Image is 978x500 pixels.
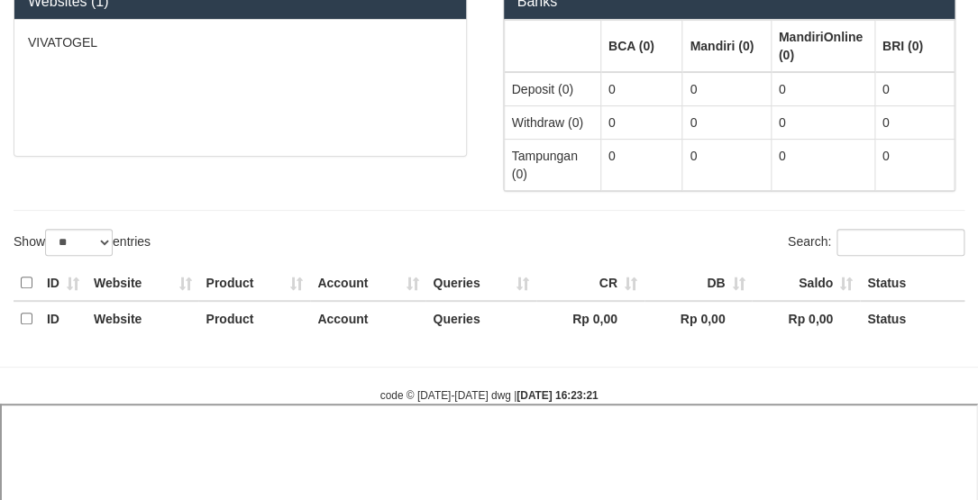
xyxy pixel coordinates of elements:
[45,229,113,256] select: Showentries
[874,105,954,139] td: 0
[836,229,964,256] input: Search:
[600,139,682,190] td: 0
[198,301,310,336] th: Product
[87,301,199,336] th: Website
[860,301,964,336] th: Status
[425,266,536,301] th: Queries
[40,301,87,336] th: ID
[788,229,964,256] label: Search:
[874,72,954,106] td: 0
[40,266,87,301] th: ID
[682,20,771,72] th: Group: activate to sort column ascending
[771,20,874,72] th: Group: activate to sort column ascending
[536,266,644,301] th: CR
[310,266,425,301] th: Account
[14,229,151,256] label: Show entries
[771,139,874,190] td: 0
[644,301,753,336] th: Rp 0,00
[860,266,964,301] th: Status
[752,301,860,336] th: Rp 0,00
[87,266,199,301] th: Website
[425,301,536,336] th: Queries
[682,72,771,106] td: 0
[504,72,600,106] td: Deposit (0)
[504,105,600,139] td: Withdraw (0)
[771,72,874,106] td: 0
[310,301,425,336] th: Account
[600,105,682,139] td: 0
[28,33,452,51] p: VIVATOGEL
[644,266,753,301] th: DB
[771,105,874,139] td: 0
[752,266,860,301] th: Saldo
[682,105,771,139] td: 0
[600,72,682,106] td: 0
[874,20,954,72] th: Group: activate to sort column ascending
[874,139,954,190] td: 0
[516,389,598,402] strong: [DATE] 16:23:21
[504,139,600,190] td: Tampungan (0)
[380,389,599,402] small: code © [DATE]-[DATE] dwg |
[504,20,600,72] th: Group: activate to sort column ascending
[198,266,310,301] th: Product
[600,20,682,72] th: Group: activate to sort column ascending
[682,139,771,190] td: 0
[536,301,644,336] th: Rp 0,00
